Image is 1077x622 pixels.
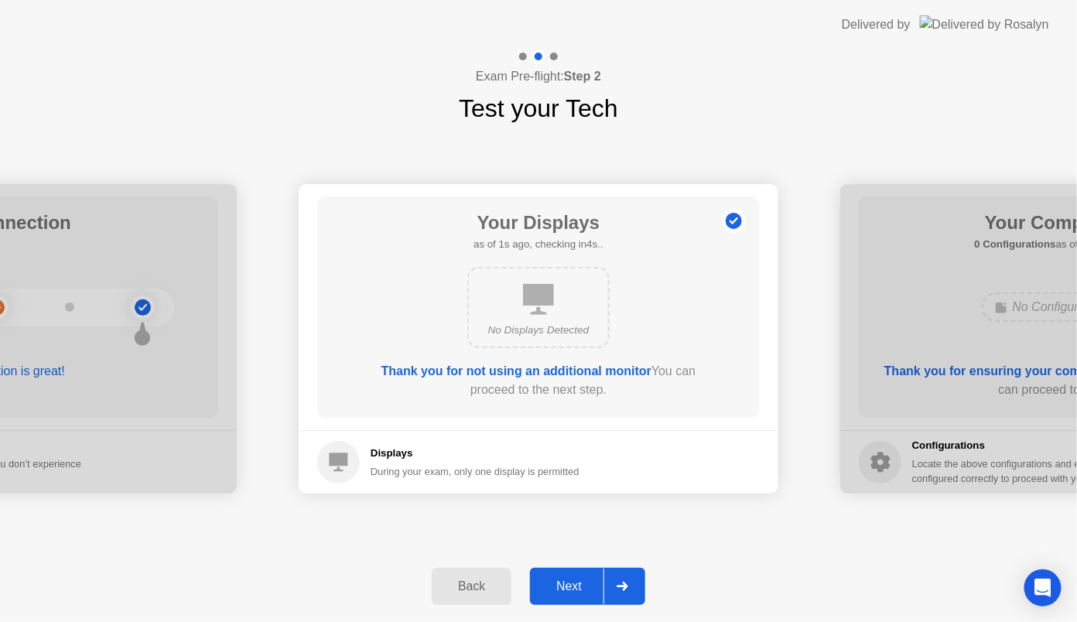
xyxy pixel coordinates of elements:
div: No Displays Detected [481,323,596,338]
img: Delivered by Rosalyn [920,15,1049,33]
button: Next [530,568,645,605]
h5: as of 1s ago, checking in4s.. [474,237,603,252]
div: Next [535,579,603,593]
h1: Your Displays [474,209,603,237]
div: During your exam, only one display is permitted [371,464,580,479]
h4: Exam Pre-flight: [476,67,601,86]
b: Step 2 [564,70,601,83]
div: Open Intercom Messenger [1024,569,1062,607]
div: Back [436,579,507,593]
h1: Test your Tech [459,90,618,127]
b: Thank you for not using an additional monitor [381,364,651,378]
div: You can proceed to the next step. [361,362,716,399]
div: Delivered by [842,15,911,34]
button: Back [432,568,511,605]
h5: Displays [371,446,580,461]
